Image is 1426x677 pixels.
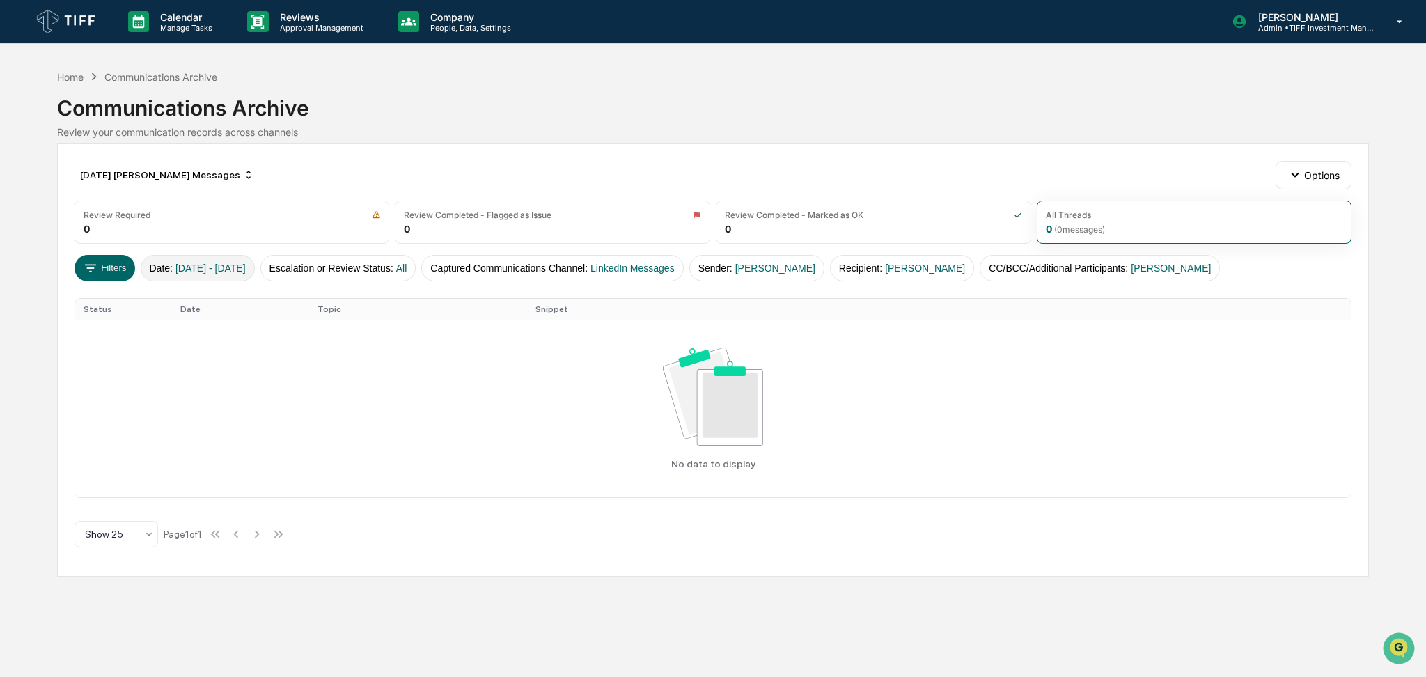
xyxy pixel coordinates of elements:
[57,71,84,83] div: Home
[980,255,1220,281] button: CC/BCC/Additional Participants:[PERSON_NAME]
[75,255,135,281] button: Filters
[419,11,518,23] p: Company
[421,255,683,281] button: Captured Communications Channel:LinkedIn Messages
[1046,210,1091,220] div: All Threads
[372,210,381,219] img: icon
[725,210,863,220] div: Review Completed - Marked as OK
[8,170,95,195] a: 🖐️Preclearance
[1247,23,1377,33] p: Admin • TIFF Investment Management
[527,299,1351,320] th: Snippet
[75,164,260,186] div: [DATE] [PERSON_NAME] Messages
[8,196,93,221] a: 🔎Data Lookup
[95,170,178,195] a: 🗄️Attestations
[260,255,416,281] button: Escalation or Review Status:All
[663,348,764,446] img: No data available
[1381,631,1419,669] iframe: Open customer support
[735,263,815,274] span: [PERSON_NAME]
[309,299,527,320] th: Topic
[149,11,219,23] p: Calendar
[14,203,25,215] div: 🔎
[590,263,675,274] span: LinkedIn Messages
[149,23,219,33] p: Manage Tasks
[885,263,965,274] span: [PERSON_NAME]
[115,176,173,189] span: Attestations
[172,299,309,320] th: Date
[1046,223,1105,235] div: 0
[28,202,88,216] span: Data Lookup
[98,235,169,247] a: Powered byPylon
[139,236,169,247] span: Pylon
[671,458,755,469] p: No data to display
[725,223,731,235] div: 0
[419,23,518,33] p: People, Data, Settings
[33,6,100,37] img: logo
[57,126,1369,138] div: Review your communication records across channels
[1276,161,1351,189] button: Options
[175,263,246,274] span: [DATE] - [DATE]
[28,176,90,189] span: Preclearance
[14,107,39,132] img: 1746055101610-c473b297-6a78-478c-a979-82029cc54cd1
[269,23,370,33] p: Approval Management
[1014,210,1022,219] img: icon
[693,210,701,219] img: icon
[1054,224,1105,235] span: ( 0 messages)
[75,299,172,320] th: Status
[14,177,25,188] div: 🖐️
[104,71,217,83] div: Communications Archive
[1247,11,1377,23] p: [PERSON_NAME]
[830,255,974,281] button: Recipient:[PERSON_NAME]
[269,11,370,23] p: Reviews
[1131,263,1211,274] span: [PERSON_NAME]
[84,210,150,220] div: Review Required
[84,223,90,235] div: 0
[404,210,551,220] div: Review Completed - Flagged as Issue
[396,263,407,274] span: All
[14,29,253,52] p: How can we help?
[47,120,176,132] div: We're available if you need us!
[141,255,255,281] button: Date:[DATE] - [DATE]
[57,84,1369,120] div: Communications Archive
[404,223,410,235] div: 0
[237,111,253,127] button: Start new chat
[101,177,112,188] div: 🗄️
[47,107,228,120] div: Start new chat
[164,529,202,540] div: Page 1 of 1
[689,255,824,281] button: Sender:[PERSON_NAME]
